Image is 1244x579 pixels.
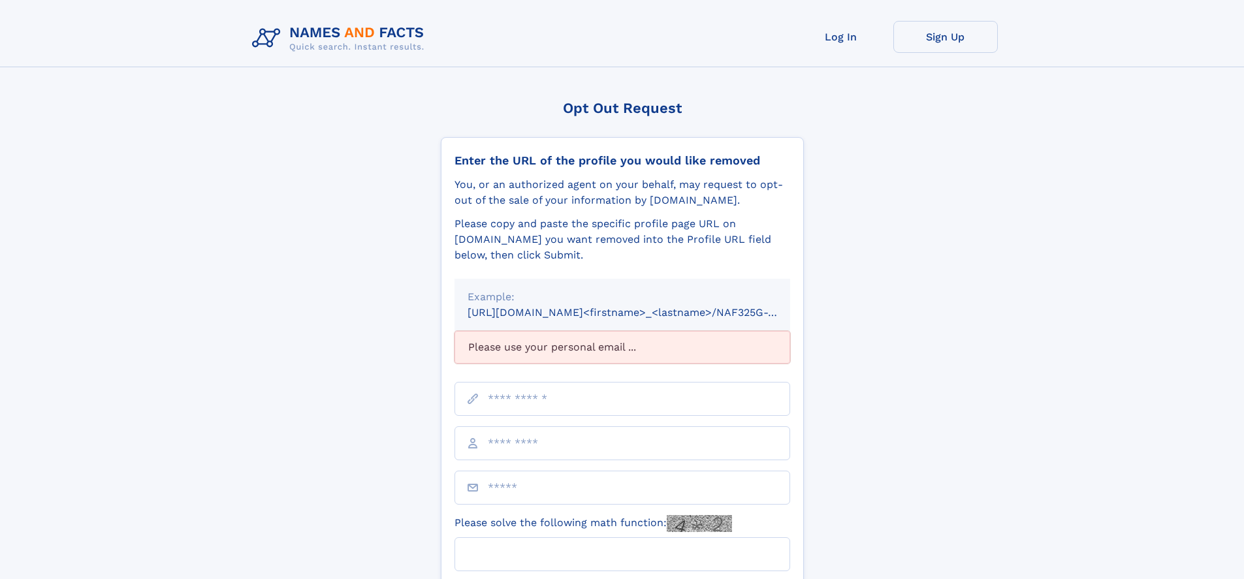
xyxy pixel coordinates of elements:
div: Enter the URL of the profile you would like removed [455,153,790,168]
label: Please solve the following math function: [455,515,732,532]
div: Opt Out Request [441,100,804,116]
div: Please use your personal email ... [455,331,790,364]
a: Sign Up [893,21,998,53]
div: Example: [468,289,777,305]
div: You, or an authorized agent on your behalf, may request to opt-out of the sale of your informatio... [455,177,790,208]
img: Logo Names and Facts [247,21,435,56]
a: Log In [789,21,893,53]
small: [URL][DOMAIN_NAME]<firstname>_<lastname>/NAF325G-xxxxxxxx [468,306,815,319]
div: Please copy and paste the specific profile page URL on [DOMAIN_NAME] you want removed into the Pr... [455,216,790,263]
